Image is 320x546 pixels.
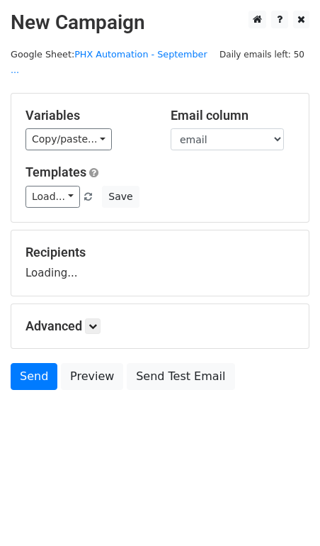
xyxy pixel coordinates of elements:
[25,165,86,179] a: Templates
[25,108,149,123] h5: Variables
[102,186,139,208] button: Save
[61,363,123,390] a: Preview
[25,186,80,208] a: Load...
[11,49,207,76] small: Google Sheet:
[25,245,295,282] div: Loading...
[127,363,234,390] a: Send Test Email
[11,363,57,390] a: Send
[25,245,295,260] h5: Recipients
[171,108,295,123] h5: Email column
[215,47,309,62] span: Daily emails left: 50
[11,11,309,35] h2: New Campaign
[25,128,112,150] a: Copy/paste...
[25,318,295,334] h5: Advanced
[11,49,207,76] a: PHX Automation - September ...
[215,49,309,60] a: Daily emails left: 50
